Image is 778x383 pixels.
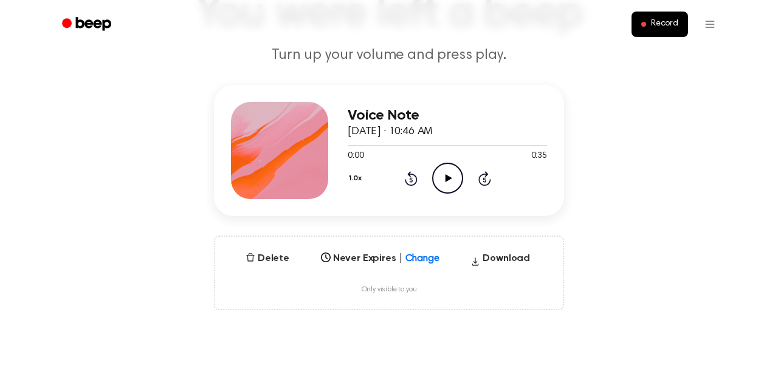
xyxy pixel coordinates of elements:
[156,46,622,66] p: Turn up your volume and press play.
[348,168,366,189] button: 1.0x
[651,19,678,30] span: Record
[348,107,547,124] h3: Voice Note
[695,10,725,39] button: Open menu
[531,150,547,163] span: 0:35
[348,150,363,163] span: 0:00
[53,13,122,36] a: Beep
[466,251,535,271] button: Download
[632,12,688,37] button: Record
[362,285,417,294] span: Only visible to you
[241,251,294,266] button: Delete
[348,126,433,137] span: [DATE] · 10:46 AM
